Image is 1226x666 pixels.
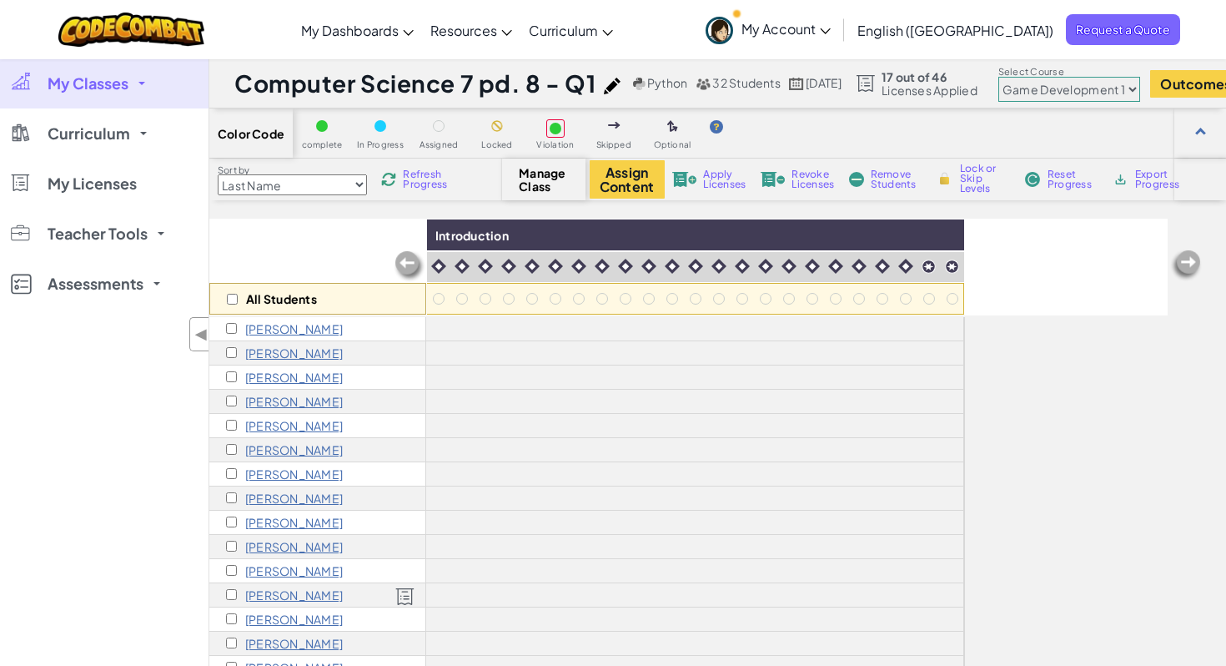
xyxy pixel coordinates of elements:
[245,371,343,384] p: Jenil Chaudhari
[1024,172,1041,187] img: IconReset.svg
[478,259,493,274] img: IconIntro.svg
[761,172,786,187] img: IconLicenseRevoke.svg
[48,126,130,141] span: Curriculum
[828,259,843,274] img: IconIntro.svg
[595,259,610,274] img: IconIntro.svg
[688,259,703,274] img: IconIntro.svg
[520,8,621,53] a: Curriculum
[536,140,574,149] span: Violation
[245,516,343,529] p: Elizabeth Gomez
[525,259,540,274] img: IconIntro.svg
[357,140,404,149] span: In Progress
[420,140,459,149] span: Assigned
[849,8,1062,53] a: English ([GEOGRAPHIC_DATA])
[672,172,697,187] img: IconLicenseApply.svg
[667,120,678,134] img: IconOptionalLevel.svg
[641,259,656,274] img: IconIntro.svg
[529,22,598,39] span: Curriculum
[1169,249,1203,282] img: Arrow_Left_Inactive.png
[1113,172,1128,187] img: IconArchive.svg
[789,78,804,90] img: calendar.svg
[633,78,646,90] img: python.png
[608,122,621,129] img: IconSkippedLevel.svg
[735,259,750,274] img: IconIntro.svg
[293,8,422,53] a: My Dashboards
[791,169,834,189] span: Revoke Licenses
[245,346,343,360] p: Henry Castillo-Pedraza
[393,250,426,283] img: Arrow_Left_Inactive.png
[857,22,1053,39] span: English ([GEOGRAPHIC_DATA])
[706,17,733,44] img: avatar
[875,259,890,274] img: IconIntro.svg
[245,540,343,553] p: Perla Gonzalez-Estrada
[741,20,831,38] span: My Account
[245,613,343,626] p: Josue Herrera
[710,120,723,134] img: IconHint.svg
[596,140,631,149] span: Skipped
[245,492,343,505] p: Raul Garcia-Benitez
[898,259,913,274] img: IconIntro.svg
[48,276,143,291] span: Assessments
[245,419,343,432] p: Ilissa Coufal
[455,259,470,274] img: IconIntro.svg
[481,140,512,149] span: Locked
[245,564,343,578] p: Vivian Gonzalez-Mercado
[431,259,446,274] img: IconIntro.svg
[403,169,455,189] span: Refresh Progress
[548,259,563,274] img: IconIntro.svg
[871,169,921,189] span: Remove Students
[48,76,128,91] span: My Classes
[922,260,936,274] img: IconCapstoneLevel.svg
[1066,14,1180,45] a: Request a Quote
[48,176,137,191] span: My Licenses
[696,78,711,90] img: MultipleUsers.png
[301,22,399,39] span: My Dashboards
[245,443,343,457] p: Giovanni Dominguez-Davalos
[665,259,680,274] img: IconIntro.svg
[245,637,343,650] p: Bethany Jameson
[647,75,687,90] span: Python
[422,8,520,53] a: Resources
[882,83,977,97] span: Licenses Applied
[945,260,959,274] img: IconCapstoneLevel.svg
[435,228,509,243] span: Introduction
[245,467,343,481] p: Julius Garcia
[48,226,148,241] span: Teacher Tools
[758,259,773,274] img: IconIntro.svg
[234,68,595,99] h1: Computer Science 7 pd. 8 - Q1
[58,13,204,47] img: CodeCombat logo
[712,75,781,90] span: 32 Students
[711,259,726,274] img: IconIntro.svg
[571,259,586,274] img: IconIntro.svg
[245,322,343,336] p: Julio Abascal-Hernandez
[519,166,568,193] span: Manage Class
[218,164,367,177] label: Sort by
[302,140,343,149] span: complete
[1135,169,1186,189] span: Export Progress
[960,164,1009,194] span: Lock or Skip Levels
[936,171,953,186] img: IconLock.svg
[849,172,864,187] img: IconRemoveStudents.svg
[245,588,343,602] p: Alonzo Gutierrez
[245,395,343,408] p: Alexandro Corona-Ruiz
[805,259,820,274] img: IconIntro.svg
[882,70,977,83] span: 17 out of 46
[194,322,209,346] span: ◀
[604,78,621,94] img: iconPencil.svg
[218,127,284,140] span: Color Code
[381,172,396,187] img: IconReload.svg
[430,22,497,39] span: Resources
[1048,169,1098,189] span: Reset Progress
[618,259,633,274] img: IconIntro.svg
[395,588,415,606] img: Licensed
[781,259,796,274] img: IconIntro.svg
[501,259,516,274] img: IconIntro.svg
[852,259,867,274] img: IconIntro.svg
[703,169,746,189] span: Apply Licenses
[590,160,665,199] button: Assign Content
[654,140,691,149] span: Optional
[246,292,317,305] p: All Students
[697,3,839,56] a: My Account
